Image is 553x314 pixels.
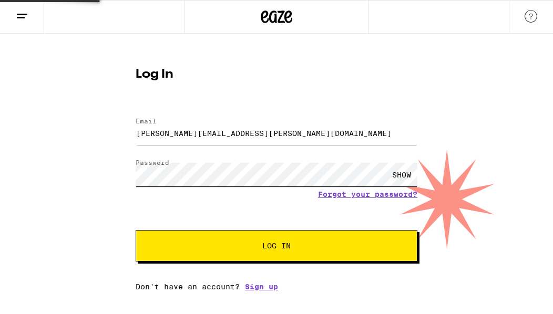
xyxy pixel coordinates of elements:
a: Forgot your password? [318,190,417,198]
span: Hi. Need any help? [6,7,76,16]
a: Sign up [245,282,278,291]
div: SHOW [386,163,417,186]
button: Log In [136,230,417,261]
div: Don't have an account? [136,282,417,291]
input: Email [136,121,417,145]
label: Password [136,159,169,166]
h1: Log In [136,68,417,81]
span: Log In [262,242,291,249]
label: Email [136,118,157,124]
